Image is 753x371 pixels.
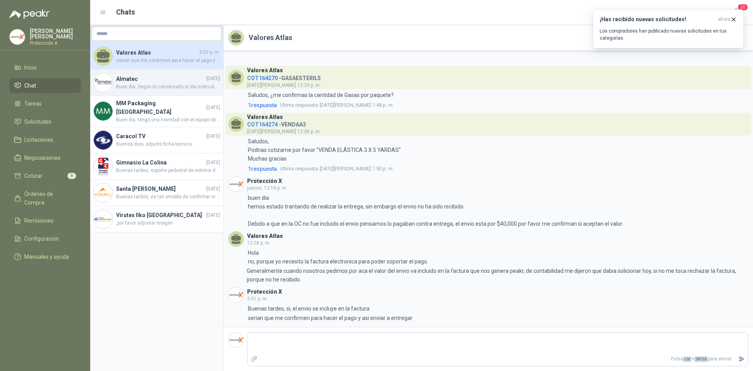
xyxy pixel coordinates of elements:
a: Company LogoCaracol TV[DATE]Buenos dias, adjunto ficha tecnica. [90,127,223,154]
img: Company Logo [229,287,244,302]
a: Negociaciones [9,150,81,165]
span: Licitaciones [24,135,53,144]
a: Solicitudes [9,114,81,129]
a: 1respuestaUltima respuesta[DATE][PERSON_NAME] 1:48 p. m. [246,101,748,110]
a: Remisiones [9,213,81,228]
span: 3:02 p. m. [199,49,220,56]
h4: Virutex Ilko [GEOGRAPHIC_DATA] [116,211,205,219]
a: Tareas [9,96,81,111]
span: Órdenes de Compra [24,190,73,207]
p: Saludos, ¿me confirmas la cantidad de Gasas por paquete? [248,91,394,99]
h3: Valores Atlas [247,234,283,238]
h4: Santa [PERSON_NAME] [116,185,205,193]
span: [DATE][PERSON_NAME] 1:48 p. m. [280,101,394,109]
a: Órdenes de Compra [9,186,81,210]
span: ENTER [694,356,708,362]
span: ahora [718,16,731,23]
span: [DATE][PERSON_NAME] 12:29 p. m. [247,82,321,88]
h2: Valores Atlas [249,32,292,43]
span: [DATE] [206,212,220,219]
img: Company Logo [94,102,113,121]
a: Licitaciones [9,132,81,147]
p: Buenas tardes, si, el envio se incluye en la factura [248,304,369,313]
img: Company Logo [229,333,244,347]
a: Valores Atlas3:02 p. m.serian que me confirmen para hacer el pago y asi enviar a entregar [90,43,223,69]
p: Saludos, Podrias cotizarne por favor "VENDA ELÁSTICA 3 X 5 YARDAS" Muchas gracias [248,137,401,163]
a: Configuración [9,231,81,246]
h4: Valores Atlas [116,48,198,57]
span: COT164270 [247,75,278,81]
span: [DATE][PERSON_NAME] 1:50 p. m. [280,165,394,173]
span: serian que me confirmen para hacer el pago y asi enviar a entregar [116,57,220,64]
h4: - VENDAA3 [247,119,321,127]
span: [DATE] [206,133,220,140]
h4: Almatec [116,75,205,83]
span: Manuales y ayuda [24,252,69,261]
span: 9 [67,173,76,179]
h1: Chats [116,7,135,18]
img: Company Logo [94,183,113,202]
h4: - GASAESTERIL5 [247,73,321,80]
span: Buenos dias, adjunto ficha tecnica. [116,141,220,148]
span: Ctrl [683,356,691,362]
h3: Valores Atlas [247,115,283,119]
button: 20 [729,5,744,20]
h4: Gimnasio La Colina [116,158,205,167]
span: [DATE] [206,159,220,166]
a: Chat [9,78,81,93]
img: Logo peakr [9,9,49,19]
p: Los compradores han publicado nuevas solicitudes en tus categorías. [600,27,737,42]
h3: Valores Atlas [247,68,283,73]
span: 1 respuesta [248,101,277,110]
a: Company LogoAlmatec[DATE]Buen día. Según lo conversado el día miércoles, esta orden se anulara [90,69,223,96]
span: [DATE] [206,75,220,82]
img: Company Logo [94,157,113,176]
img: Company Logo [10,29,25,44]
span: 3:01 p. m. [247,296,268,302]
a: Company LogoVirutex Ilko [GEOGRAPHIC_DATA][DATE],por favor adjuntar imagen [90,206,223,232]
span: Buenas tardes, soporte pedestal de extintor de 05 lb no existe debido a su tamaño [116,167,220,174]
span: Solicitudes [24,117,51,126]
p: Hola no, porque yo necesito la factura electronica para poder soportar el pago. [248,249,428,266]
a: Company LogoGimnasio La Colina[DATE]Buenas tardes, soporte pedestal de extintor de 05 lb no exist... [90,154,223,180]
img: Company Logo [94,131,113,150]
span: Buen dia, tengo una novedad con el equipo despachado, no esta realizando la funcion y tomando med... [116,116,220,124]
span: Inicio [24,63,37,72]
p: [PERSON_NAME] [PERSON_NAME] [30,28,81,39]
p: Protección X [30,41,81,46]
h3: Protección X [247,290,282,294]
img: Company Logo [94,210,113,228]
span: ,por favor adjuntar imagen [116,219,220,227]
span: [DATE] [206,185,220,193]
span: Negociaciones [24,154,60,162]
label: Adjuntar archivos [247,352,261,366]
span: 1 respuesta [248,164,277,173]
span: Ultima respuesta [280,101,318,109]
span: Remisiones [24,216,53,225]
a: Company LogoSanta [PERSON_NAME][DATE]Buenas tardes, es tan amable de confirmar si son [DEMOGRAPHI... [90,180,223,206]
img: Company Logo [94,73,113,92]
p: Pulsa + para enviar [261,352,735,366]
span: 12:28 p. m. [247,240,271,246]
a: Inicio [9,60,81,75]
span: COT164274 [247,121,278,128]
a: Manuales y ayuda [9,249,81,264]
a: Cotizar9 [9,168,81,183]
a: Company LogoMM Packaging [GEOGRAPHIC_DATA][DATE]Buen dia, tengo una novedad con el equipo despach... [90,96,223,127]
button: ¡Has recibido nuevas solicitudes!ahora Los compradores han publicado nuevas solicitudes en tus ca... [593,9,744,48]
span: Ultima respuesta [280,165,318,173]
span: Buenas tardes, es tan amable de confirmar si son [DEMOGRAPHIC_DATA].500 cajas? [116,193,220,201]
p: Generalmente cuando nosotros pedimos por aca el valor del envio va incluido en la factura que nos... [247,267,748,284]
h4: MM Packaging [GEOGRAPHIC_DATA] [116,99,205,116]
img: Company Logo [229,177,244,192]
p: serian que me confirmen para hacer el pago y asi enviar a entregar [248,314,413,322]
h3: Protección X [247,179,282,183]
span: Configuración [24,234,59,243]
span: 20 [737,4,748,11]
span: Buen día. Según lo conversado el día miércoles, esta orden se anulara [116,83,220,91]
span: Cotizar [24,172,42,180]
h3: ¡Has recibido nuevas solicitudes! [600,16,715,23]
span: [DATE] [206,104,220,111]
span: [DATE][PERSON_NAME] 12:36 p. m. [247,129,321,134]
a: 1respuestaUltima respuesta[DATE][PERSON_NAME] 1:50 p. m. [246,164,748,173]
